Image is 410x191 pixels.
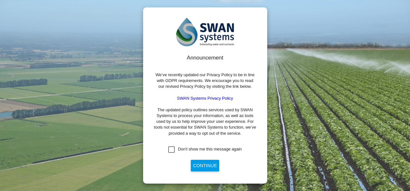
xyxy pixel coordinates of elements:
a: SWAN Systems Privacy Policy [177,96,233,101]
span: The updated policy outlines services used by SWAN Systems to process your information, as well as... [154,107,256,136]
md-checkbox: Don't show me this message again [168,146,242,153]
div: Announcement [153,54,257,62]
div: Don't show me this message again [178,146,242,152]
img: SWAN-Landscape-Logo-Colour.png [176,18,234,46]
span: We’ve recently updated our Privacy Policy to be in line with GDPR requirements. We encourage you ... [155,72,254,89]
button: Continue [191,160,219,171]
